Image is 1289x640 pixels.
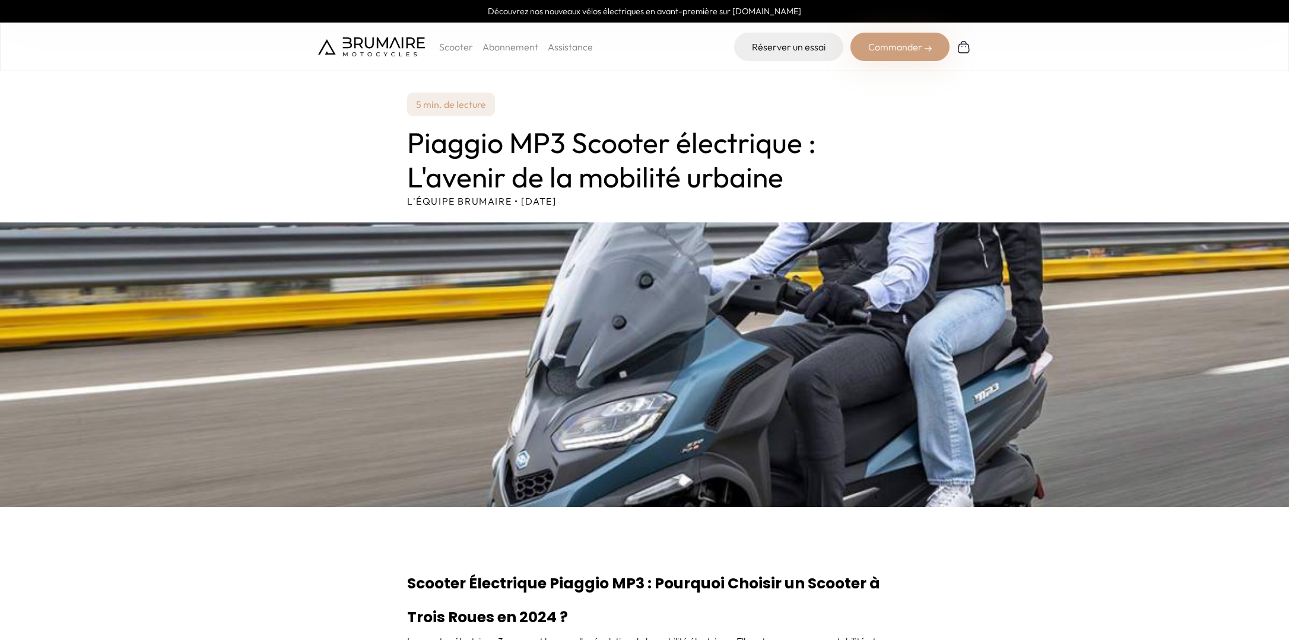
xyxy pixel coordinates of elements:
img: Panier [957,40,971,54]
div: Commander [850,33,950,61]
img: right-arrow-2.png [925,45,932,52]
a: Abonnement [482,41,538,53]
p: 5 min. de lecture [407,93,495,116]
strong: Scooter Électrique Piaggio MP3 : Pourquoi Choisir un Scooter à Trois Roues en 2024 ? [407,573,880,628]
a: Réserver un essai [734,33,843,61]
img: Brumaire Motocycles [318,37,425,56]
p: Scooter [439,40,473,54]
p: L'équipe Brumaire • [DATE] [407,194,882,208]
h1: Piaggio MP3 Scooter électrique : L'avenir de la mobilité urbaine [407,126,882,194]
a: Assistance [548,41,593,53]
